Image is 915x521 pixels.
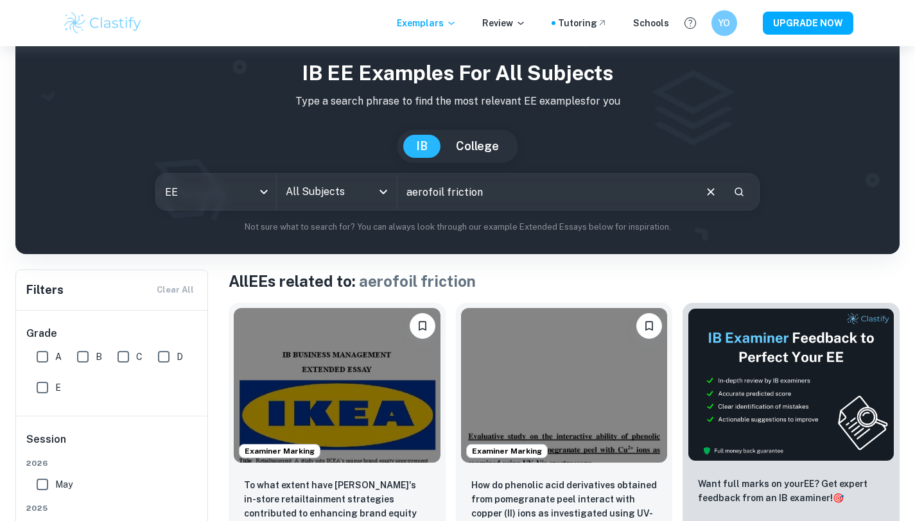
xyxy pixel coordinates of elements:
[636,313,662,339] button: Bookmark
[96,350,102,364] span: B
[763,12,853,35] button: UPGRADE NOW
[26,502,198,514] span: 2025
[482,16,526,30] p: Review
[699,180,723,204] button: Clear
[728,181,750,203] button: Search
[698,477,884,505] p: Want full marks on your EE ? Get expert feedback from an IB examiner!
[62,10,144,36] img: Clastify logo
[177,350,183,364] span: D
[55,477,73,491] span: May
[26,58,889,89] h1: IB EE examples for all subjects
[403,135,440,158] button: IB
[467,445,547,457] span: Examiner Marking
[26,94,889,109] p: Type a search phrase to find the most relevant EE examples for you
[229,269,900,293] h1: All EEs related to:
[558,16,607,30] a: Tutoring
[26,326,198,341] h6: Grade
[688,308,894,461] img: Thumbnail
[711,10,737,36] button: YO
[410,313,435,339] button: Bookmark
[833,493,844,503] span: 🎯
[717,16,731,30] h6: YO
[55,350,62,364] span: A
[26,281,64,299] h6: Filters
[397,174,694,210] input: E.g. player arrangements, enthalpy of combustion, analysis of a big city...
[26,221,889,234] p: Not sure what to search for? You can always look through our example Extended Essays below for in...
[234,308,440,463] img: Business and Management EE example thumbnail: To what extent have IKEA's in-store reta
[156,174,276,210] div: EE
[55,380,61,395] span: E
[240,445,320,457] span: Examiner Marking
[443,135,512,158] button: College
[461,308,668,463] img: Chemistry EE example thumbnail: How do phenolic acid derivatives obtaine
[26,432,198,457] h6: Session
[26,457,198,469] span: 2026
[679,12,701,34] button: Help and Feedback
[359,272,476,290] span: aerofoil friction
[633,16,669,30] a: Schools
[374,183,392,201] button: Open
[397,16,457,30] p: Exemplars
[136,350,143,364] span: C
